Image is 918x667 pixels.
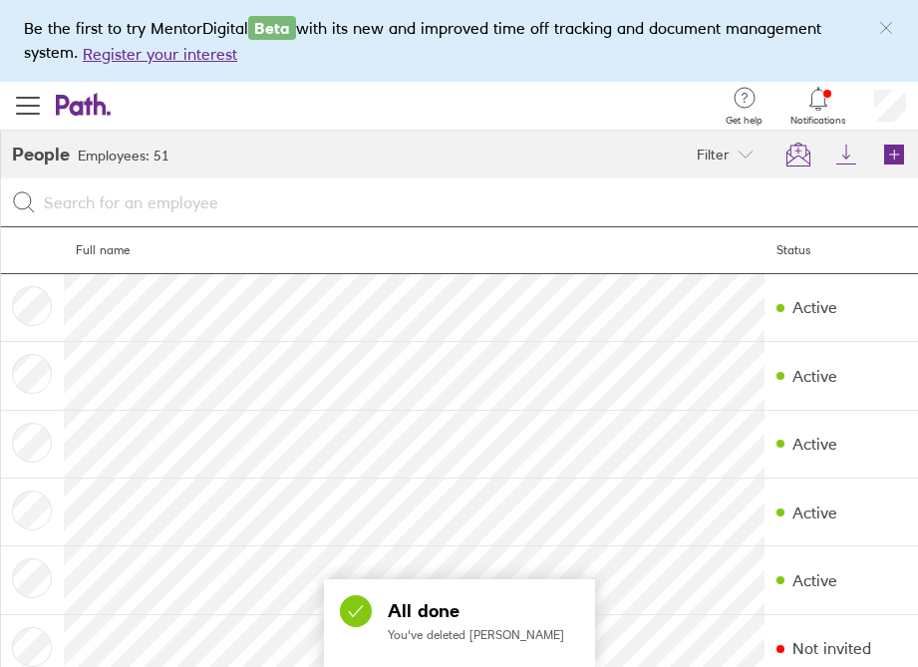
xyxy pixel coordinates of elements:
[388,601,459,622] span: All done
[64,227,765,274] th: Full name
[78,148,169,164] h3: Employees: 51
[697,147,730,163] span: Filter
[792,435,837,453] div: Active
[726,115,763,127] span: Get help
[248,16,296,40] span: Beta
[36,184,906,220] input: Search for an employee
[792,298,837,316] div: Active
[792,367,837,385] div: Active
[792,503,837,521] div: Active
[388,627,579,642] p: You've deleted [PERSON_NAME]
[790,85,846,127] a: Notifications
[83,42,237,66] button: Register your interest
[24,16,894,66] div: Be the first to try MentorDigital with its new and improved time off tracking and document manage...
[765,227,918,274] th: Status
[12,131,70,178] h2: People
[790,115,846,127] span: Notifications
[792,571,837,589] div: Active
